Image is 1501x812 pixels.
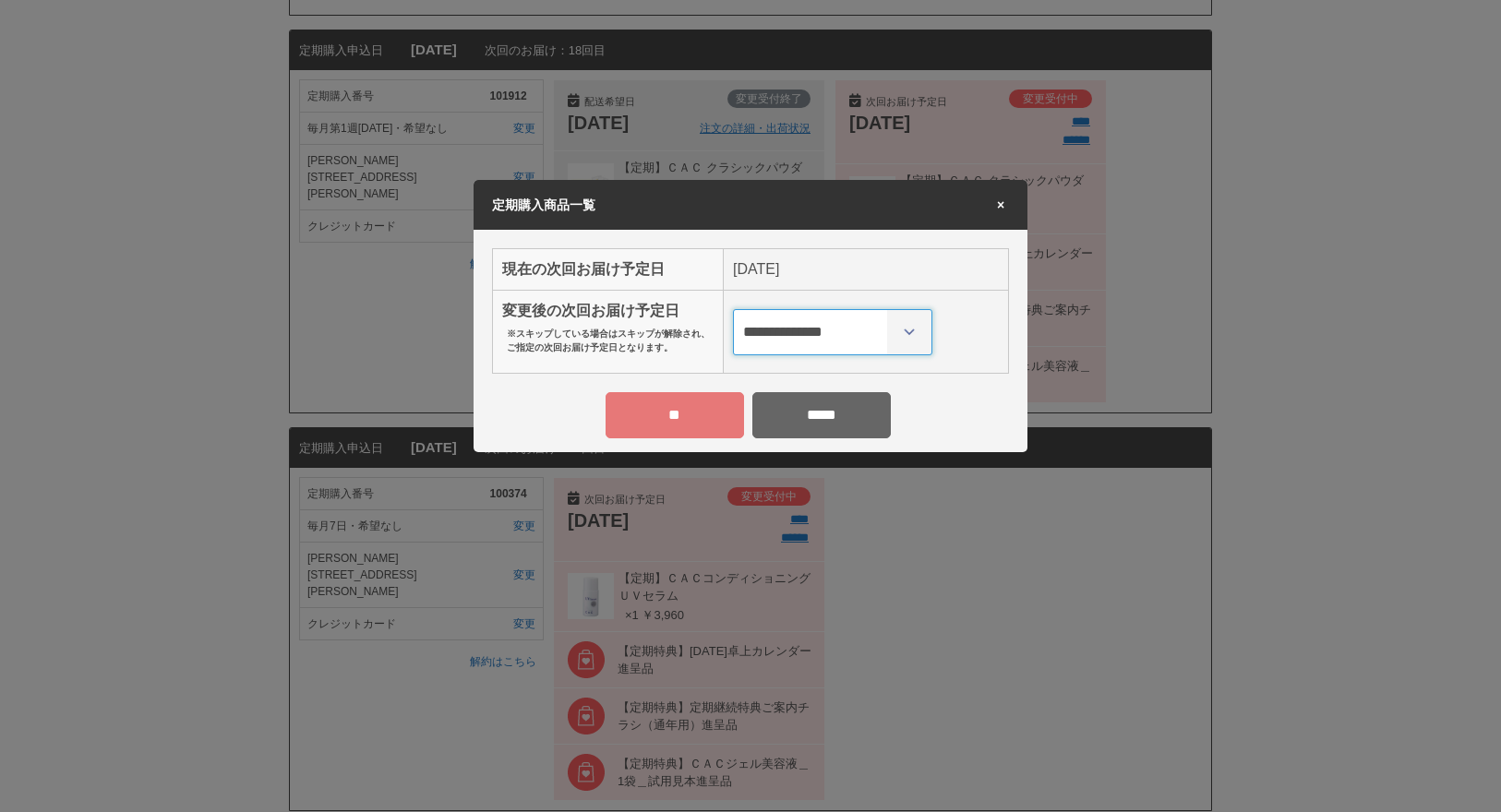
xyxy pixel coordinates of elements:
span: × [992,198,1009,211]
td: [DATE] [724,249,1009,291]
span: 定期購入商品一覧 [492,197,595,212]
p: ※スキップしている場合はスキップが解除され、ご指定の次回お届け予定日となります。 [507,327,714,354]
th: 現在の次回お届け予定日 [493,249,724,291]
th: 変更後の次回お届け予定日 [493,291,724,374]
